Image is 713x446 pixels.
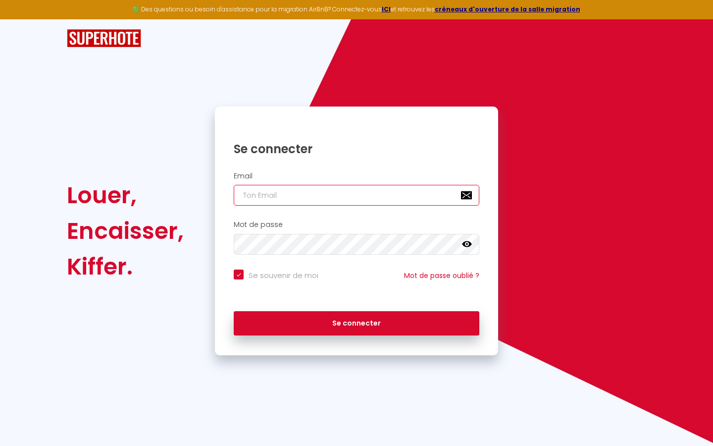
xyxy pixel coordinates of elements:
[67,213,184,249] div: Encaisser,
[404,271,479,280] a: Mot de passe oublié ?
[67,29,141,48] img: SuperHote logo
[67,177,184,213] div: Louer,
[382,5,391,13] a: ICI
[8,4,38,34] button: Ouvrir le widget de chat LiveChat
[234,311,479,336] button: Se connecter
[67,249,184,284] div: Kiffer.
[234,172,479,180] h2: Email
[234,185,479,206] input: Ton Email
[435,5,580,13] a: créneaux d'ouverture de la salle migration
[234,141,479,157] h1: Se connecter
[234,221,479,229] h2: Mot de passe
